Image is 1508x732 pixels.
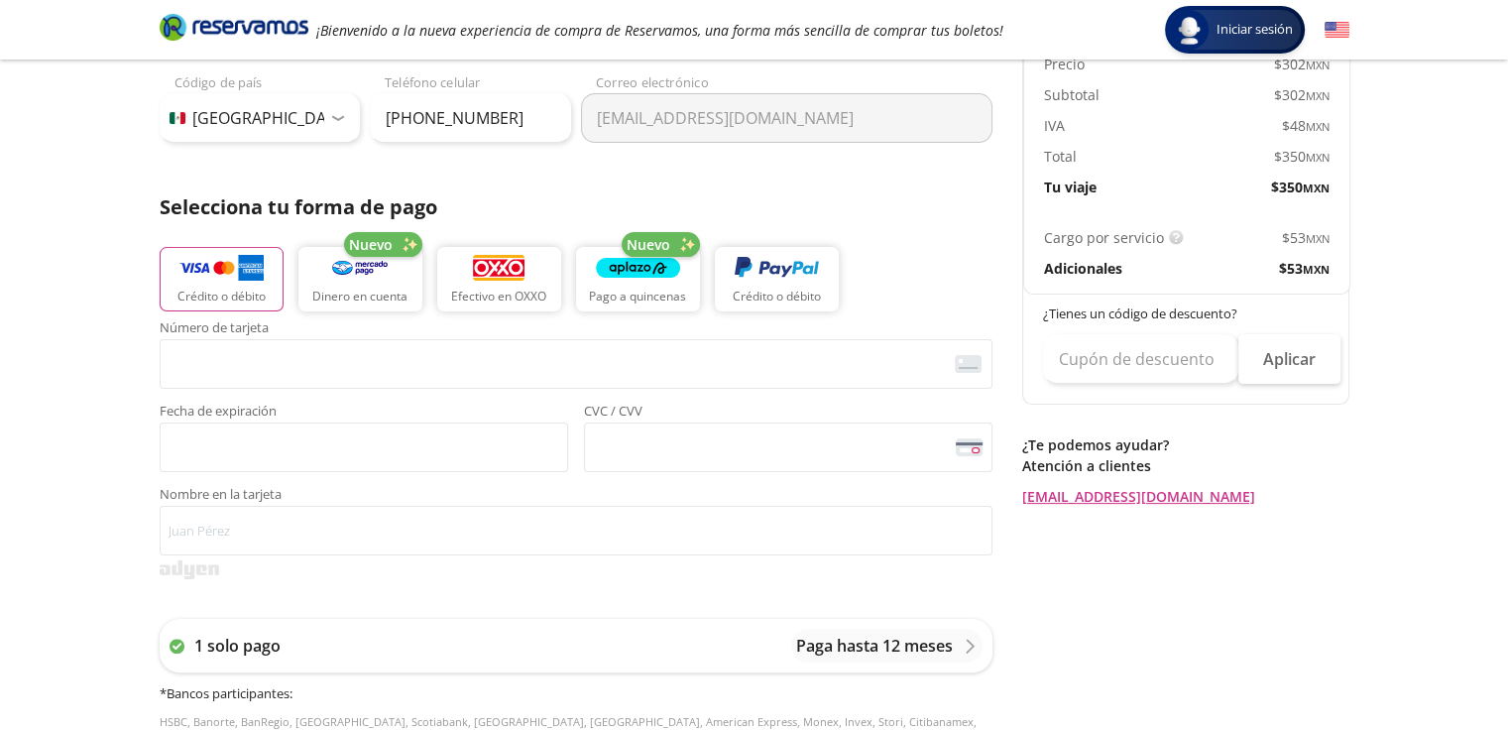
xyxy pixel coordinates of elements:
p: Cargo por servicio [1044,227,1164,248]
p: ¿Te podemos ayudar? [1022,434,1349,455]
p: Atención a clientes [1022,455,1349,476]
button: Dinero en cuenta [298,247,422,311]
iframe: Iframe de la fecha de caducidad de la tarjeta asegurada [169,428,559,466]
img: svg+xml;base64,PD94bWwgdmVyc2lvbj0iMS4wIiBlbmNvZGluZz0iVVRGLTgiPz4KPHN2ZyB3aWR0aD0iMzk2cHgiIGhlaW... [160,560,219,579]
img: card [955,355,982,373]
small: MXN [1306,150,1330,165]
button: Crédito o débito [160,247,284,311]
p: Paga hasta 12 meses [796,634,953,658]
iframe: Iframe del código de seguridad de la tarjeta asegurada [593,428,984,466]
p: Precio [1044,54,1085,74]
p: Adicionales [1044,258,1122,279]
input: Nombre en la tarjeta [160,506,992,555]
span: $ 302 [1274,54,1330,74]
p: Subtotal [1044,84,1100,105]
span: $ 302 [1274,84,1330,105]
p: Crédito o débito [733,288,821,305]
span: CVC / CVV [584,405,992,423]
input: Cupón de descuento [1043,334,1238,384]
button: Pago a quincenas [576,247,700,311]
span: Nombre en la tarjeta [160,488,992,506]
em: ¡Bienvenido a la nueva experiencia de compra de Reservamos, una forma más sencilla de comprar tus... [316,21,1003,40]
small: MXN [1303,181,1330,195]
iframe: Iframe del número de tarjeta asegurada [169,345,984,383]
p: IVA [1044,115,1065,136]
small: MXN [1306,88,1330,103]
h6: * Bancos participantes : [160,684,992,704]
small: MXN [1306,231,1330,246]
a: Brand Logo [160,12,308,48]
span: Fecha de expiración [160,405,568,423]
span: Iniciar sesión [1209,20,1301,40]
span: $ 53 [1279,258,1330,279]
span: $ 350 [1271,177,1330,197]
button: Crédito o débito [715,247,839,311]
i: Brand Logo [160,12,308,42]
span: $ 53 [1282,227,1330,248]
p: Crédito o débito [177,288,266,305]
p: Total [1044,146,1077,167]
span: Número de tarjeta [160,321,992,339]
a: [EMAIL_ADDRESS][DOMAIN_NAME] [1022,486,1349,507]
span: $ 350 [1274,146,1330,167]
input: Correo electrónico [581,93,992,143]
small: MXN [1303,262,1330,277]
button: Aplicar [1238,334,1340,384]
span: Nuevo [627,234,670,255]
button: Efectivo en OXXO [437,247,561,311]
small: MXN [1306,58,1330,72]
p: ¿Tienes un código de descuento? [1043,305,1331,324]
p: Pago a quincenas [589,288,686,305]
span: $ 48 [1282,115,1330,136]
p: Tu viaje [1044,177,1097,197]
button: English [1325,18,1349,43]
input: Teléfono celular [370,93,571,143]
span: Nuevo [349,234,393,255]
p: Dinero en cuenta [312,288,407,305]
p: Selecciona tu forma de pago [160,192,992,222]
img: MX [170,112,185,124]
p: 1 solo pago [194,634,281,658]
iframe: Messagebird Livechat Widget [1393,617,1488,712]
p: Efectivo en OXXO [451,288,546,305]
small: MXN [1306,119,1330,134]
